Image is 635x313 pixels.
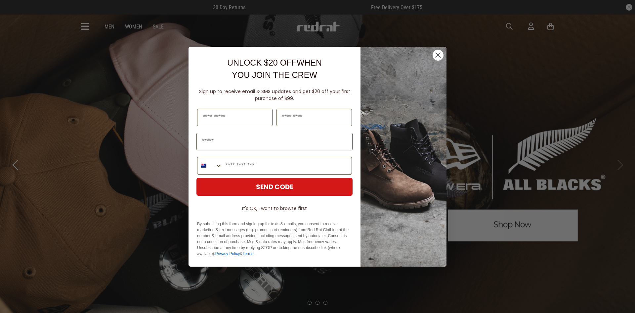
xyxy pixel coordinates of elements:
[232,70,317,79] span: YOU JOIN THE CREW
[360,47,446,267] img: f7662613-148e-4c88-9575-6c6b5b55a647.jpeg
[227,58,297,67] span: UNLOCK $20 OFF
[215,251,240,256] a: Privacy Policy
[201,163,206,168] img: New Zealand
[199,88,350,102] span: Sign up to receive email & SMS updates and get $20 off your first purchase of $99.
[196,133,353,150] input: Email
[297,58,322,67] span: WHEN
[197,109,273,126] input: First Name
[197,157,222,174] button: Search Countries
[242,251,253,256] a: Terms
[197,221,352,257] p: By submitting this form and signing up for texts & emails, you consent to receive marketing & tex...
[196,202,353,214] button: It's OK, I want to browse first
[5,3,25,23] button: Open LiveChat chat widget
[432,49,444,61] button: Close dialog
[196,178,353,196] button: SEND CODE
